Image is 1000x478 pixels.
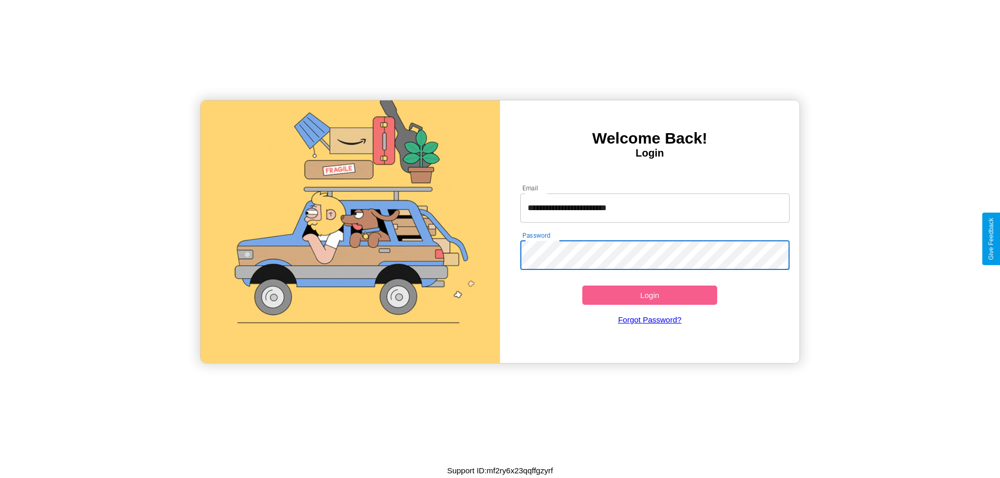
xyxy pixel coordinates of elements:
[201,100,500,363] img: gif
[522,184,539,192] label: Email
[447,463,553,477] p: Support ID: mf2ry6x23qqffgzyrf
[500,147,799,159] h4: Login
[988,218,995,260] div: Give Feedback
[500,130,799,147] h3: Welcome Back!
[522,231,550,240] label: Password
[582,286,717,305] button: Login
[515,305,785,334] a: Forgot Password?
